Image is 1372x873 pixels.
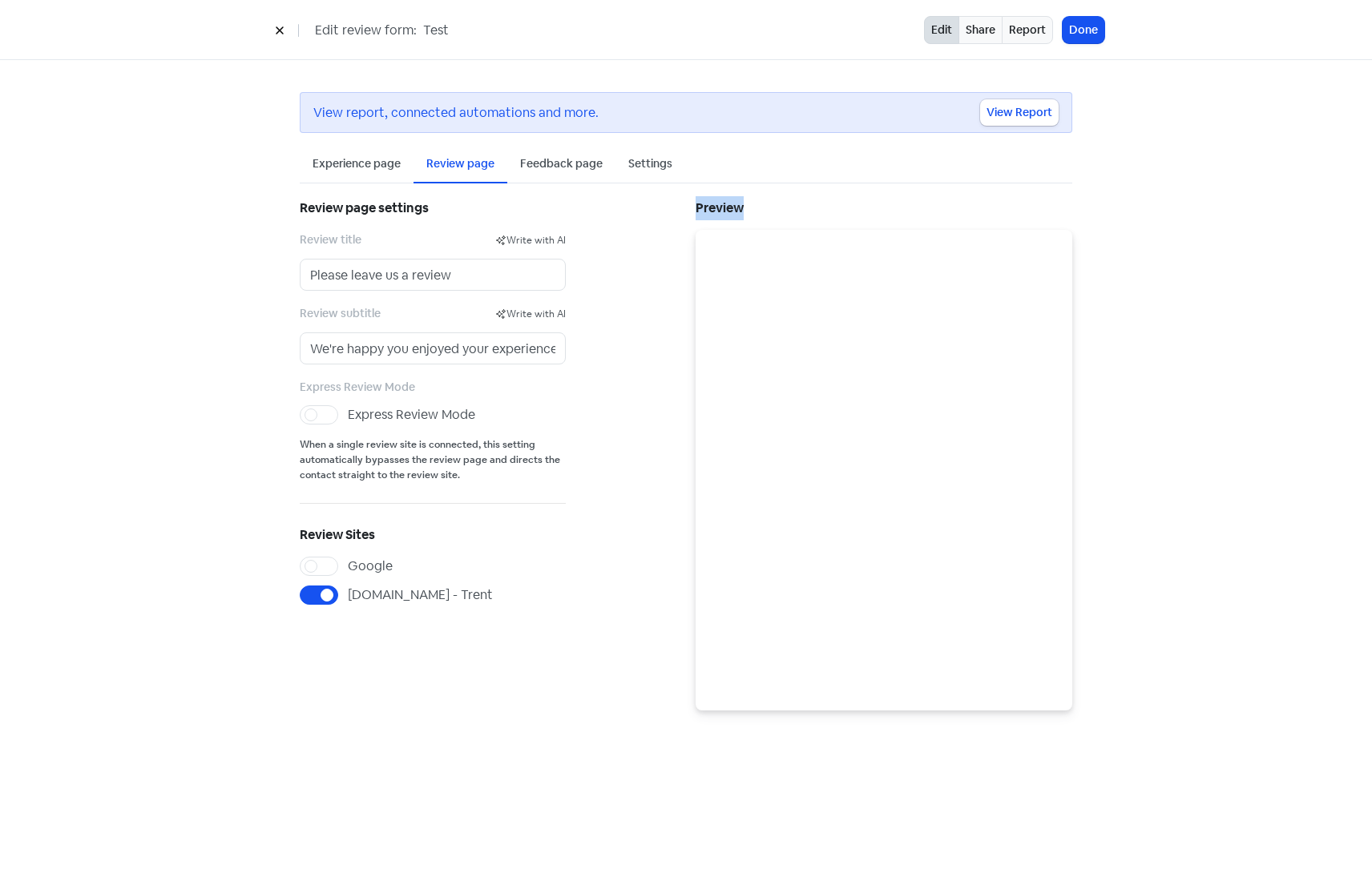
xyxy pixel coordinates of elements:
a: Report [1002,16,1053,44]
span: Write with AI [506,308,566,320]
h5: Review Sites [300,523,566,547]
div: Settings [628,155,672,172]
button: Done [1063,17,1104,43]
input: Review title [300,259,566,291]
div: Experience page [313,155,401,172]
small: When a single review site is connected, this setting automatically bypasses the review page and d... [300,437,566,483]
button: Edit [924,16,959,44]
a: View Report [980,99,1059,126]
label: Express Review Mode [348,405,475,424]
h5: Review page settings [300,196,566,220]
span: Google [348,557,393,574]
div: Review page [426,155,494,172]
input: Review subtitle [300,332,566,364]
label: Review title [300,231,495,248]
a: Share [958,16,1003,44]
label: Review subtitle [300,305,495,322]
span: Edit review form: [315,21,417,40]
span: [DOMAIN_NAME] - Trent [348,586,493,603]
div: View report, connected automations and more. [313,103,980,123]
span: Write with AI [506,234,566,247]
label: Express Review Mode [300,379,415,396]
h5: Preview [696,196,1072,220]
div: Feedback page [520,155,603,172]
